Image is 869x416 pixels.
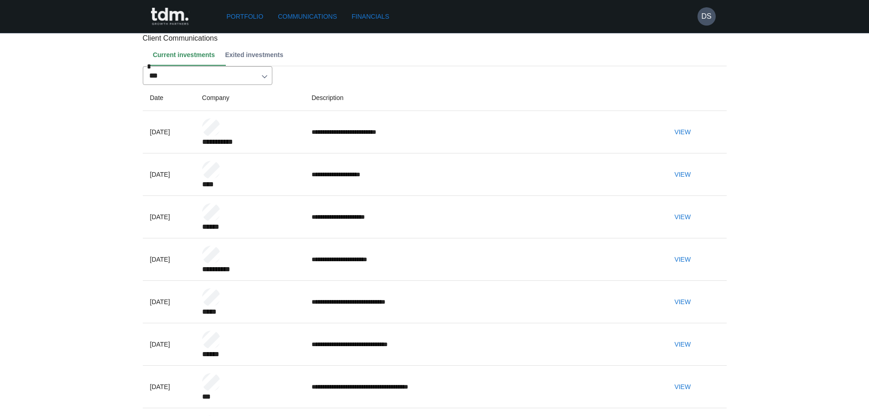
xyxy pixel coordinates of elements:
[150,44,223,66] button: Current investments
[195,85,304,111] th: Company
[668,209,697,226] button: View
[222,44,291,66] button: Exited investments
[143,85,195,111] th: Date
[143,281,195,323] td: [DATE]
[348,8,393,25] a: Financials
[668,294,697,311] button: View
[668,251,697,268] button: View
[143,33,727,44] p: Client Communications
[304,85,661,111] th: Description
[668,379,697,395] button: View
[701,11,711,22] h6: DS
[143,111,195,153] td: [DATE]
[143,196,195,238] td: [DATE]
[668,124,697,141] button: View
[668,336,697,353] button: View
[143,366,195,408] td: [DATE]
[143,153,195,196] td: [DATE]
[150,44,727,66] div: Client notes tab
[274,8,341,25] a: Communications
[697,7,716,26] button: DS
[143,238,195,281] td: [DATE]
[143,323,195,366] td: [DATE]
[668,166,697,183] button: View
[223,8,267,25] a: Portfolio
